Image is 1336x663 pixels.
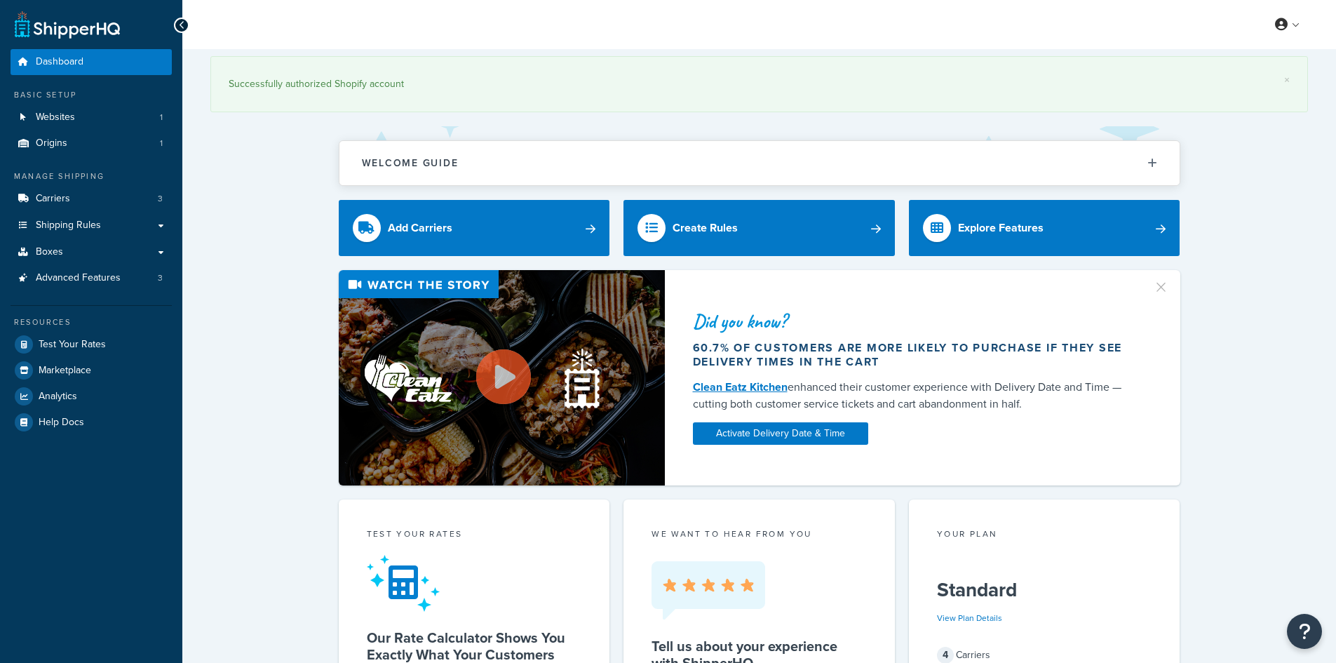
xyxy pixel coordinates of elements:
div: Successfully authorized Shopify account [229,74,1290,94]
li: Origins [11,130,172,156]
div: 60.7% of customers are more likely to purchase if they see delivery times in the cart [693,341,1136,369]
span: Shipping Rules [36,220,101,232]
li: Websites [11,105,172,130]
div: Explore Features [958,218,1044,238]
span: Marketplace [39,365,91,377]
a: Add Carriers [339,200,610,256]
div: Create Rules [673,218,738,238]
a: Test Your Rates [11,332,172,357]
span: 3 [158,272,163,284]
span: Dashboard [36,56,83,68]
a: Dashboard [11,49,172,75]
div: Basic Setup [11,89,172,101]
p: we want to hear from you [652,528,867,540]
a: Origins1 [11,130,172,156]
li: Advanced Features [11,265,172,291]
img: Video thumbnail [339,270,665,485]
span: 1 [160,112,163,123]
h5: Standard [937,579,1152,601]
li: Carriers [11,186,172,212]
a: Activate Delivery Date & Time [693,422,868,445]
a: Explore Features [909,200,1180,256]
a: Boxes [11,239,172,265]
a: Carriers3 [11,186,172,212]
span: Carriers [36,193,70,205]
div: Your Plan [937,528,1152,544]
a: Shipping Rules [11,213,172,239]
div: enhanced their customer experience with Delivery Date and Time — cutting both customer service ti... [693,379,1136,413]
span: 3 [158,193,163,205]
a: × [1284,74,1290,86]
a: Analytics [11,384,172,409]
span: Websites [36,112,75,123]
button: Open Resource Center [1287,614,1322,649]
a: Websites1 [11,105,172,130]
h2: Welcome Guide [362,158,459,168]
a: Create Rules [623,200,895,256]
div: Add Carriers [388,218,452,238]
div: Manage Shipping [11,170,172,182]
span: 1 [160,138,163,149]
span: Boxes [36,246,63,258]
a: Clean Eatz Kitchen [693,379,788,395]
span: Help Docs [39,417,84,429]
span: Advanced Features [36,272,121,284]
a: Advanced Features3 [11,265,172,291]
a: View Plan Details [937,612,1002,624]
span: Test Your Rates [39,339,106,351]
span: Analytics [39,391,77,403]
div: Test your rates [367,528,582,544]
div: Resources [11,316,172,328]
a: Help Docs [11,410,172,435]
span: Origins [36,138,67,149]
a: Marketplace [11,358,172,383]
div: Did you know? [693,312,1136,331]
button: Welcome Guide [339,141,1180,185]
